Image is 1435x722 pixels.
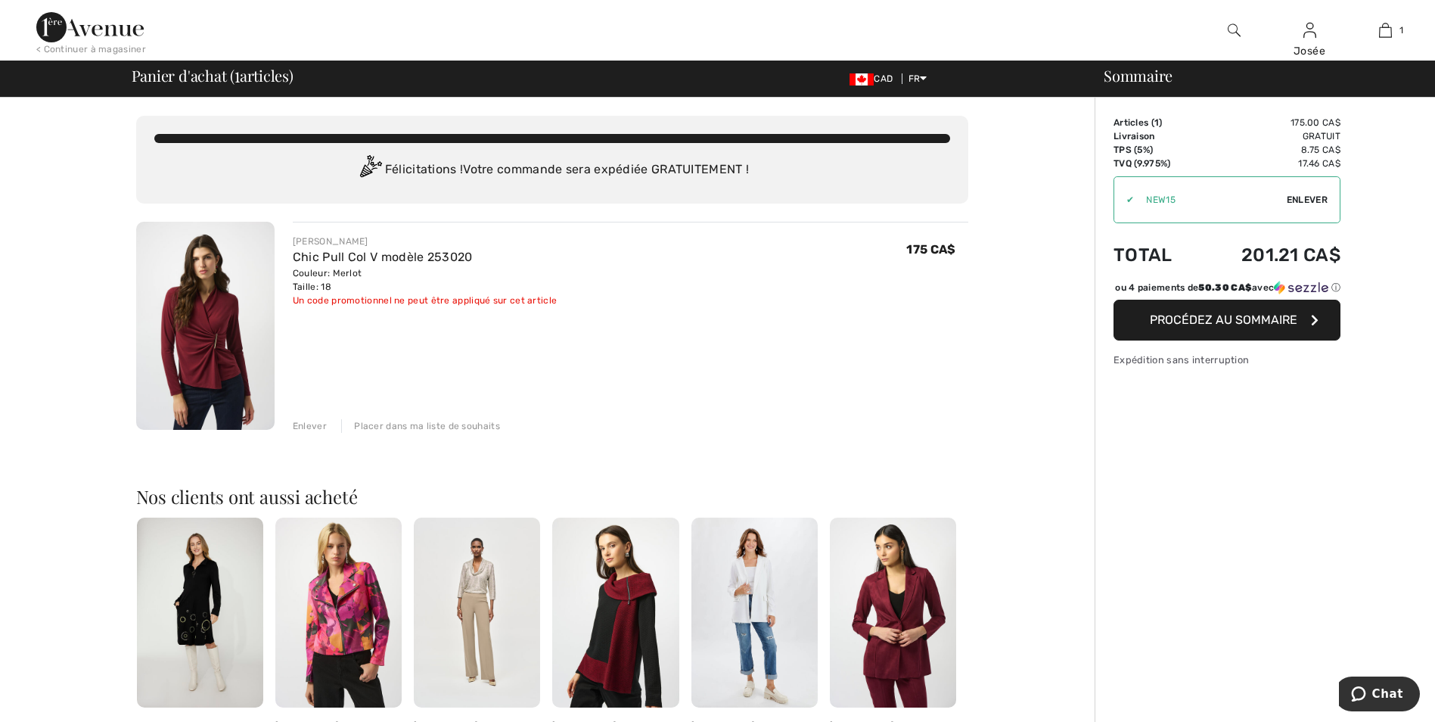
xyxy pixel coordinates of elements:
[850,73,874,86] img: Canadian Dollar
[275,518,402,708] img: Veste Motif Floral modèle 253954
[1198,143,1341,157] td: 8.75 CA$
[1114,129,1198,143] td: Livraison
[1114,157,1198,170] td: TVQ (9.975%)
[1348,21,1422,39] a: 1
[132,68,294,83] span: Panier d'achat ( articles)
[341,419,500,433] div: Placer dans ma liste de souhaits
[1198,116,1341,129] td: 175.00 CA$
[1379,21,1392,39] img: Mon panier
[1134,177,1287,223] input: Code promo
[1150,313,1297,327] span: Procédez au sommaire
[137,518,263,708] img: Robe Trapèze Mi-Longue modèle 75147
[1198,129,1341,143] td: Gratuit
[1154,117,1159,128] span: 1
[909,73,927,84] span: FR
[1272,43,1346,59] div: Josée
[293,250,473,264] a: Chic Pull Col V modèle 253020
[850,73,899,84] span: CAD
[1198,157,1341,170] td: 17.46 CA$
[1114,300,1340,341] button: Procédez au sommaire
[293,235,557,248] div: [PERSON_NAME]
[1086,68,1426,83] div: Sommaire
[1198,229,1341,281] td: 201.21 CA$
[136,487,968,506] h2: Nos clients ont aussi acheté
[136,222,275,430] img: Chic Pull Col V modèle 253020
[1115,281,1340,294] div: ou 4 paiements de avec
[830,518,956,708] img: Blazer Longue Manche Formelle modèle 253194
[1114,116,1198,129] td: Articles ( )
[235,64,240,84] span: 1
[1303,21,1316,39] img: Mes infos
[906,242,955,257] span: 175 CA$
[154,155,950,185] div: Félicitations ! Votre commande sera expédiée GRATUITEMENT !
[1114,229,1198,281] td: Total
[1114,193,1134,207] div: ✔
[1198,282,1252,293] span: 50.30 CA$
[36,12,144,42] img: 1ère Avenue
[1303,23,1316,37] a: Se connecter
[293,294,557,307] div: Un code promotionnel ne peut être appliqué sur cet article
[1274,281,1328,294] img: Sezzle
[1339,677,1420,714] iframe: Ouvre un widget dans lequel vous pouvez chatter avec l’un de nos agents
[293,419,327,433] div: Enlever
[1114,353,1340,367] div: Expédition sans interruption
[552,518,679,708] img: Haut Décontracté à Col Bénitier modèle 253168
[1114,281,1340,300] div: ou 4 paiements de50.30 CA$avecSezzle Cliquez pour en savoir plus sur Sezzle
[355,155,385,185] img: Congratulation2.svg
[691,518,818,708] img: Blazer long à poches modèle 231064S24
[414,518,540,708] img: Pantalon Taille Haute modèle 153088
[1287,193,1328,207] span: Enlever
[36,42,146,56] div: < Continuer à magasiner
[1399,23,1403,37] span: 1
[293,266,557,294] div: Couleur: Merlot Taille: 18
[1114,143,1198,157] td: TPS (5%)
[1228,21,1241,39] img: recherche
